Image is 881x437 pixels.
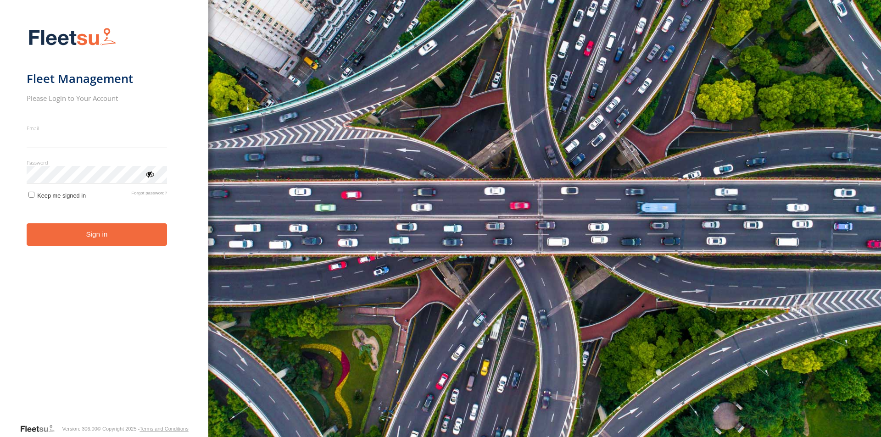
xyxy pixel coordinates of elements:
input: Keep me signed in [28,192,34,198]
div: ViewPassword [145,169,154,178]
a: Terms and Conditions [139,426,188,431]
span: Keep me signed in [37,192,86,199]
a: Visit our Website [20,424,62,433]
a: Forgot password? [131,190,167,199]
div: Version: 306.00 [62,426,97,431]
h2: Please Login to Your Account [27,94,167,103]
label: Email [27,125,167,132]
form: main [27,22,182,423]
button: Sign in [27,223,167,246]
div: © Copyright 2025 - [97,426,189,431]
h1: Fleet Management [27,71,167,86]
img: Fleetsu [27,26,118,49]
label: Password [27,159,167,166]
